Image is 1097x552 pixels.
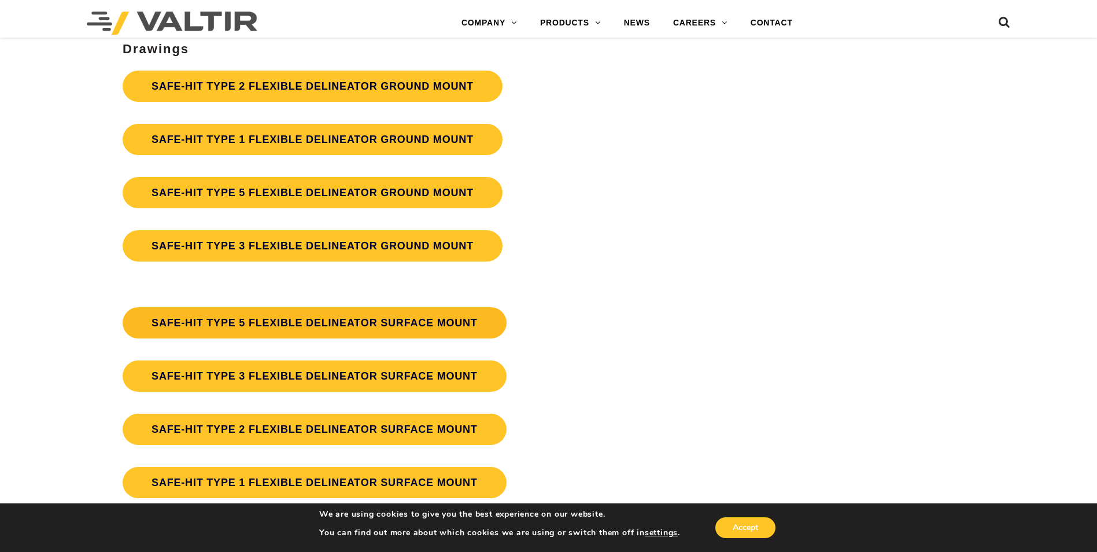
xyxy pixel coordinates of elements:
p: We are using cookies to give you the best experience on our website. [319,509,680,520]
a: CONTACT [739,12,804,35]
a: SAFE-HIT TYPE 5 FLEXIBLE DELINEATOR GROUND MOUNT [123,177,503,208]
a: CAREERS [662,12,739,35]
img: Valtir [87,12,257,35]
a: SAFE-HIT TYPE 3 FLEXIBLE DELINEATOR GROUND MOUNT [123,230,503,262]
a: COMPANY [450,12,529,35]
a: SAFE-HIT TYPE 2 FLEXIBLE DELINEATOR GROUND MOUNT [123,71,503,102]
a: SAFE-HIT TYPE 2 FLEXIBLE DELINEATOR SURFACE MOUNT [123,414,507,445]
strong: Drawings [123,42,189,56]
a: SAFE-HIT TYPE 3 FLEXIBLE DELINEATOR SURFACE MOUNT [123,360,507,392]
a: PRODUCTS [529,12,612,35]
button: Accept [715,517,775,538]
a: SAFE-HIT TYPE 1 FLEXIBLE DELINEATOR SURFACE MOUNT [123,467,507,498]
a: NEWS [612,12,662,35]
button: settings [645,528,678,538]
a: SAFE-HIT TYPE 5 FLEXIBLE DELINEATOR SURFACE MOUNT [123,307,507,338]
p: You can find out more about which cookies we are using or switch them off in . [319,528,680,538]
a: SAFE-HIT TYPE 1 FLEXIBLE DELINEATOR GROUND MOUNT [123,124,503,155]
